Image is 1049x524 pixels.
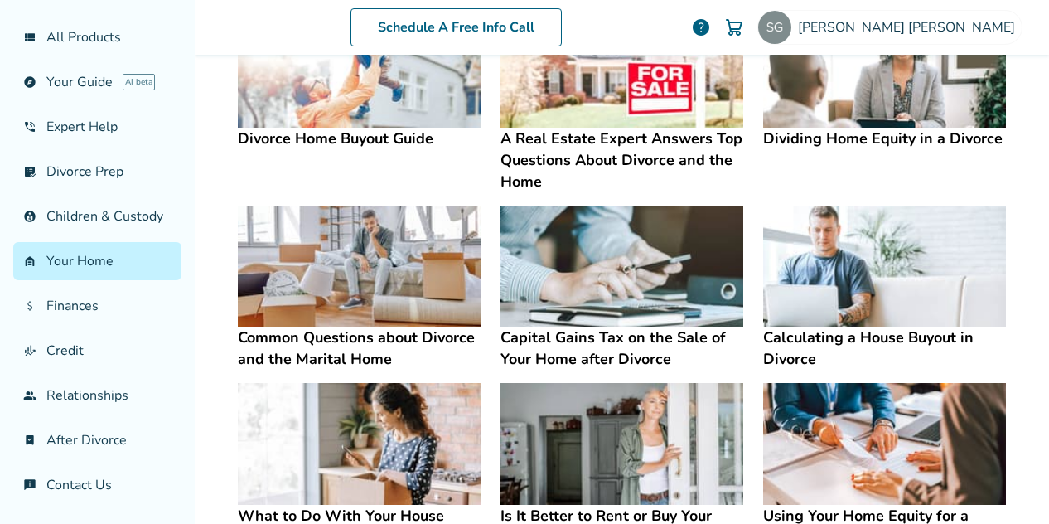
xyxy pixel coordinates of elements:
a: view_listAll Products [13,18,181,56]
span: list_alt_check [23,165,36,178]
img: Calculating a House Buyout in Divorce [763,206,1006,327]
img: A Real Estate Expert Answers Top Questions About Divorce and the Home [500,6,743,128]
a: list_alt_checkDivorce Prep [13,153,181,191]
a: chat_infoContact Us [13,466,181,504]
img: pasleys@aol.com [758,11,791,44]
h4: Common Questions about Divorce and the Marital Home [238,327,481,370]
span: chat_info [23,478,36,492]
a: Schedule A Free Info Call [350,8,562,46]
h4: Calculating a House Buyout in Divorce [763,327,1006,370]
img: Is It Better to Rent or Buy Your Home After Divorce? [500,383,743,505]
a: Dividing Home Equity in a DivorceDividing Home Equity in a Divorce [763,6,1006,149]
a: exploreYour GuideAI beta [13,63,181,101]
img: Using Your Home Equity for a Divorce Settlement [763,383,1006,505]
span: group [23,389,36,402]
img: Divorce Home Buyout Guide [238,6,481,128]
span: phone_in_talk [23,120,36,133]
span: garage_home [23,255,36,268]
span: finance_mode [23,344,36,357]
a: help [691,17,711,37]
a: Calculating a House Buyout in DivorceCalculating a House Buyout in Divorce [763,206,1006,371]
a: Capital Gains Tax on the Sale of Your Home after DivorceCapital Gains Tax on the Sale of Your Hom... [500,206,743,371]
a: groupRelationships [13,376,181,415]
a: phone_in_talkExpert Help [13,108,181,146]
iframe: Chat Widget [966,444,1049,524]
span: [PERSON_NAME] [PERSON_NAME] [798,18,1022,36]
a: account_childChildren & Custody [13,197,181,235]
a: bookmark_checkAfter Divorce [13,421,181,459]
img: Common Questions about Divorce and the Marital Home [238,206,481,327]
span: attach_money [23,299,36,313]
span: explore [23,75,36,89]
span: account_child [23,210,36,223]
h4: Dividing Home Equity in a Divorce [763,128,1006,149]
a: attach_moneyFinances [13,287,181,325]
a: A Real Estate Expert Answers Top Questions About Divorce and the HomeA Real Estate Expert Answers... [500,6,743,192]
h4: A Real Estate Expert Answers Top Questions About Divorce and the Home [500,128,743,192]
span: bookmark_check [23,434,36,447]
h4: Divorce Home Buyout Guide [238,128,481,149]
a: finance_modeCredit [13,332,181,370]
img: Cart [724,17,744,37]
a: garage_homeYour Home [13,242,181,280]
span: view_list [23,31,36,44]
a: Divorce Home Buyout GuideDivorce Home Buyout Guide [238,6,481,149]
a: Common Questions about Divorce and the Marital HomeCommon Questions about Divorce and the Marital... [238,206,481,371]
img: Capital Gains Tax on the Sale of Your Home after Divorce [500,206,743,327]
span: AI beta [123,74,155,90]
img: What to Do With Your House Title after Divorce [238,383,481,505]
img: Dividing Home Equity in a Divorce [763,6,1006,128]
h4: Capital Gains Tax on the Sale of Your Home after Divorce [500,327,743,370]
